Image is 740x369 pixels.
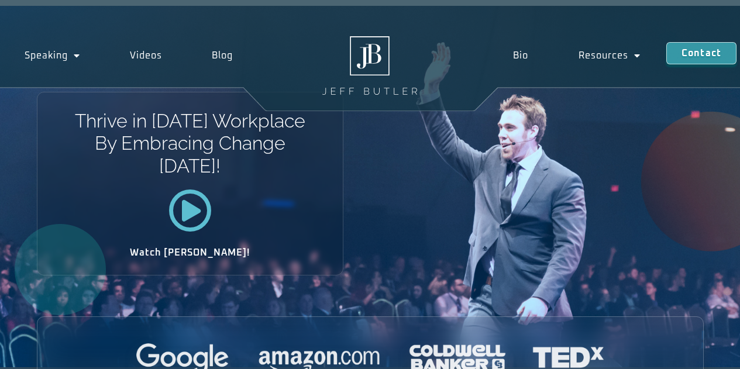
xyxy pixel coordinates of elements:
[78,248,302,257] h2: Watch [PERSON_NAME]!
[682,49,721,58] span: Contact
[105,42,187,69] a: Videos
[488,42,554,69] a: Bio
[187,42,258,69] a: Blog
[74,110,306,177] h1: Thrive in [DATE] Workplace By Embracing Change [DATE]!
[666,42,736,64] a: Contact
[488,42,666,69] nav: Menu
[553,42,666,69] a: Resources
